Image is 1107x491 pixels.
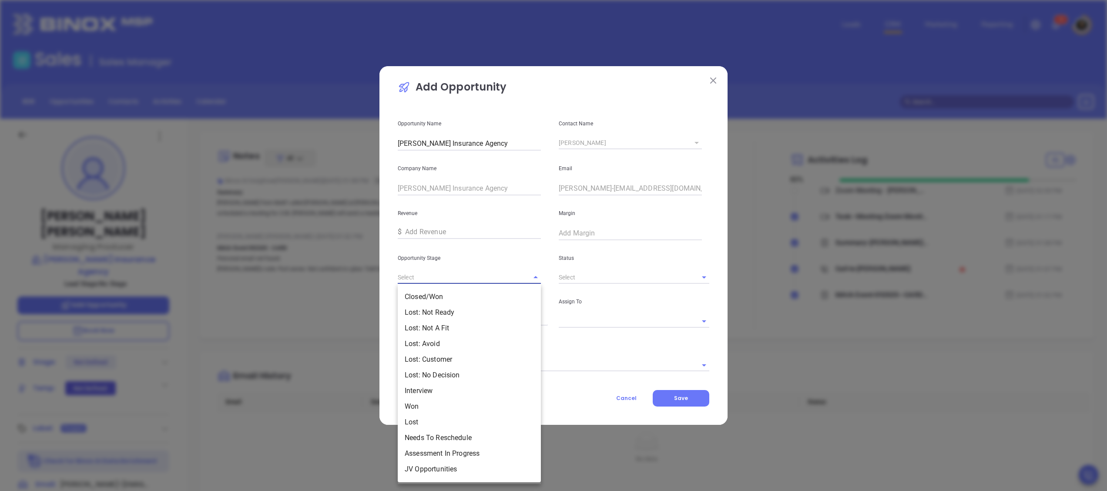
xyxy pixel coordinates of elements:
[398,182,541,195] input: Add Company Name
[398,461,541,477] li: JV Opportunities
[398,383,541,399] li: Interview
[653,390,709,407] button: Save
[398,209,548,218] p: Revenue
[398,341,709,350] p: Label
[698,359,710,371] button: Open
[559,119,709,128] p: Contact Name
[398,446,541,461] li: Assessment In Progress
[698,315,710,327] button: Open
[559,164,709,173] p: Email
[398,305,541,320] li: Lost: Not Ready
[710,77,716,84] img: close modal
[559,137,689,149] input: Select
[398,414,541,430] li: Lost
[398,137,541,151] input: Add a opportunity name
[398,289,541,305] li: Closed/Won
[398,253,548,263] p: Opportunity Stage
[398,271,517,284] input: Select
[398,320,541,336] li: Lost: Not A Fit
[398,227,402,237] p: $
[398,79,709,99] p: Add Opportunity
[398,352,541,367] li: Lost: Customer
[398,367,541,383] li: Lost: No Decision
[559,209,709,218] p: Margin
[559,182,702,195] input: Add Email
[398,119,548,128] p: Opportunity Name
[398,430,541,446] li: Needs To Reschedule
[698,271,710,283] button: Open
[616,394,637,402] span: Cancel
[600,390,653,407] button: Cancel
[559,253,709,263] p: Status
[691,137,703,149] button: Open
[559,271,685,284] input: Select
[398,336,541,352] li: Lost: Avoid
[530,271,542,283] button: Close
[559,297,709,306] p: Assign To
[559,226,702,240] input: Add Margin
[398,164,548,173] p: Company Name
[674,394,688,402] span: Save
[398,399,541,414] li: Won
[405,225,541,239] input: Add Revenue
